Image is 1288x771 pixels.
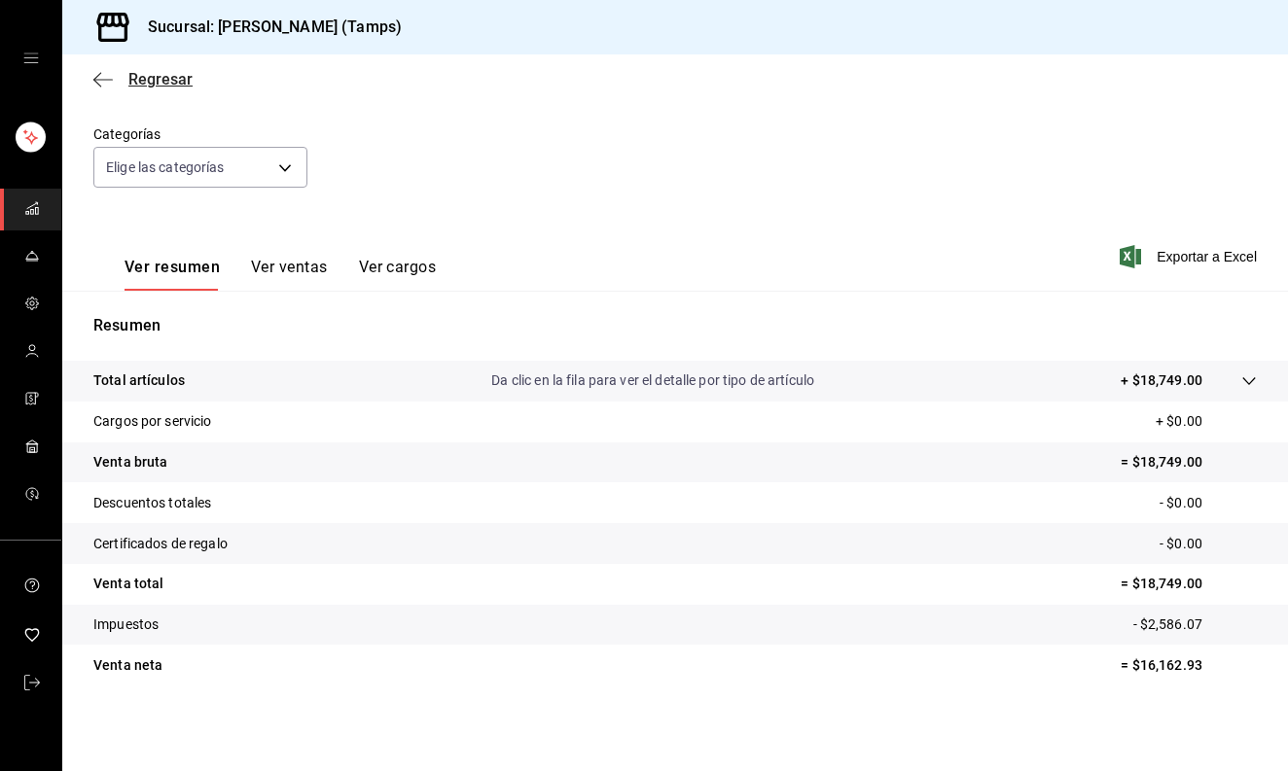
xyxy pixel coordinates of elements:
span: Elige las categorías [106,158,225,177]
p: - $0.00 [1160,534,1257,554]
button: Ver resumen [125,258,220,291]
p: Total artículos [93,370,185,391]
button: Ver ventas [251,258,328,291]
button: Ver cargos [359,258,437,291]
p: Da clic en la fila para ver el detalle por tipo de artículo [491,370,814,391]
p: Venta neta [93,655,162,676]
p: Descuentos totales [93,493,211,513]
p: = $18,749.00 [1121,574,1257,594]
p: Certificados de regalo [93,534,228,554]
p: Cargos por servicio [93,411,212,432]
p: - $2,586.07 [1133,614,1257,635]
button: Exportar a Excel [1124,245,1257,268]
button: open drawer [23,51,39,66]
p: = $18,749.00 [1121,452,1257,473]
h3: Sucursal: [PERSON_NAME] (Tamps) [132,16,402,39]
p: Impuestos [93,614,159,635]
button: Regresar [93,70,193,88]
span: Regresar [128,70,193,88]
p: - $0.00 [1160,493,1257,513]
p: Venta bruta [93,452,167,473]
div: navigation tabs [125,258,436,291]
p: + $0.00 [1156,411,1257,432]
label: Categorías [93,127,307,141]
p: + $18,749.00 [1121,370,1202,391]
p: = $16,162.93 [1121,655,1257,676]
p: Venta total [93,574,163,594]
p: Resumen [93,314,1257,337]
